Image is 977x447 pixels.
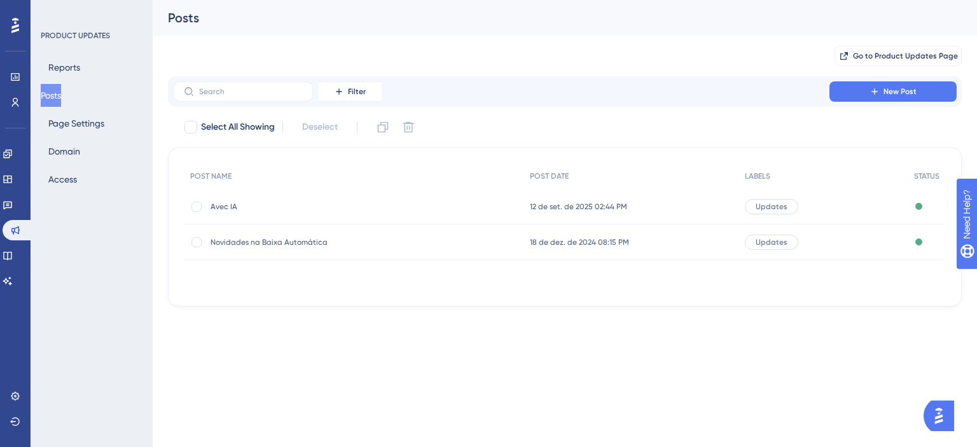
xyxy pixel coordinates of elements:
[745,171,770,181] span: LABELS
[41,56,88,79] button: Reports
[30,3,80,18] span: Need Help?
[853,51,958,61] span: Go to Product Updates Page
[211,237,414,247] span: Novidades na Baixa Automática
[41,84,61,107] button: Posts
[41,168,85,191] button: Access
[530,202,627,212] span: 12 de set. de 2025 02:44 PM
[41,140,88,163] button: Domain
[530,171,569,181] span: POST DATE
[318,81,382,102] button: Filter
[168,9,930,27] div: Posts
[291,116,349,139] button: Deselect
[914,171,939,181] span: STATUS
[190,171,232,181] span: POST NAME
[302,120,338,135] span: Deselect
[756,202,787,212] span: Updates
[883,86,917,97] span: New Post
[530,237,629,247] span: 18 de dez. de 2024 08:15 PM
[199,87,302,96] input: Search
[756,237,787,247] span: Updates
[201,120,275,135] span: Select All Showing
[924,397,962,435] iframe: UserGuiding AI Assistant Launcher
[348,86,366,97] span: Filter
[41,31,110,41] div: PRODUCT UPDATES
[829,81,957,102] button: New Post
[41,112,112,135] button: Page Settings
[835,46,962,66] button: Go to Product Updates Page
[211,202,414,212] span: Avec IA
